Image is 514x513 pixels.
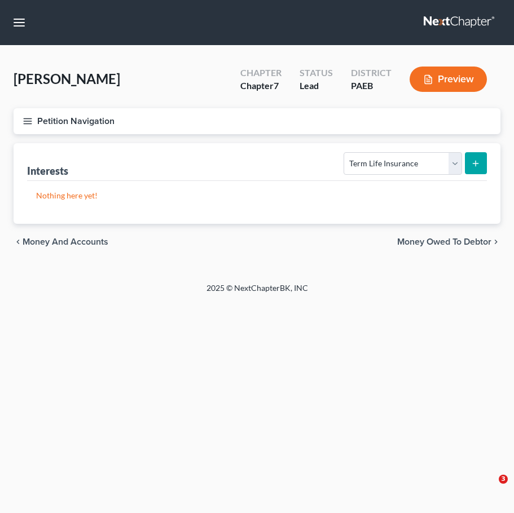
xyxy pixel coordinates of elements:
span: Money and Accounts [23,237,108,246]
button: chevron_left Money and Accounts [14,237,108,246]
span: 3 [499,475,508,484]
button: Money Owed to Debtor chevron_right [397,237,500,246]
iframe: Intercom live chat [476,475,503,502]
button: Preview [410,67,487,92]
span: [PERSON_NAME] [14,70,120,87]
div: Status [300,67,333,79]
div: District [351,67,392,79]
i: chevron_left [14,237,23,246]
div: Interests [27,164,68,178]
span: Money Owed to Debtor [397,237,491,246]
span: 7 [274,80,279,91]
div: 2025 © NextChapterBK, INC [54,282,460,303]
button: Petition Navigation [14,108,500,134]
div: Lead [300,79,333,92]
i: chevron_right [491,237,500,246]
div: Chapter [240,79,282,92]
div: PAEB [351,79,392,92]
p: Nothing here yet! [36,190,478,201]
div: Chapter [240,67,282,79]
